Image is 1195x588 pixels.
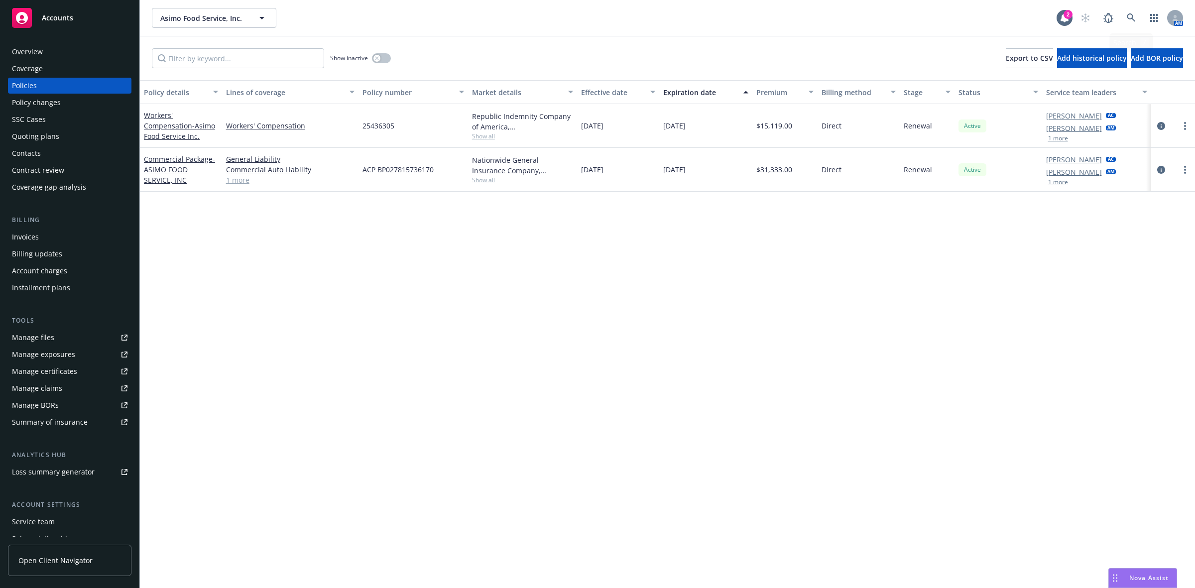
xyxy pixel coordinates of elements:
div: Status [958,87,1027,98]
div: Billing method [822,87,885,98]
a: Switch app [1144,8,1164,28]
a: Manage claims [8,380,131,396]
span: Add BOR policy [1131,53,1183,63]
div: 2 [1064,10,1073,19]
a: Installment plans [8,280,131,296]
a: Commercial Auto Liability [226,164,355,175]
div: Effective date [581,87,644,98]
span: $31,333.00 [756,164,792,175]
a: Sales relationships [8,531,131,547]
span: Nova Assist [1129,574,1169,582]
div: Manage files [12,330,54,346]
span: Active [962,165,982,174]
div: Coverage [12,61,43,77]
a: Commercial Package [144,154,215,185]
button: Billing method [818,80,900,104]
a: Summary of insurance [8,414,131,430]
div: Policy number [362,87,453,98]
span: Show inactive [330,54,368,62]
button: Policy number [358,80,468,104]
div: Analytics hub [8,450,131,460]
a: Manage files [8,330,131,346]
a: [PERSON_NAME] [1046,123,1102,133]
button: Market details [468,80,578,104]
button: 1 more [1048,135,1068,141]
button: Add historical policy [1057,48,1127,68]
div: Manage exposures [12,347,75,362]
a: Start snowing [1075,8,1095,28]
button: Add BOR policy [1131,48,1183,68]
a: Account charges [8,263,131,279]
div: Policies [12,78,37,94]
div: Service team leaders [1046,87,1137,98]
button: Asimo Food Service, Inc. [152,8,276,28]
button: Export to CSV [1006,48,1053,68]
a: [PERSON_NAME] [1046,167,1102,177]
div: Drag to move [1109,569,1121,588]
a: circleInformation [1155,120,1167,132]
a: Loss summary generator [8,464,131,480]
div: Sales relationships [12,531,75,547]
button: Premium [752,80,818,104]
a: Report a Bug [1098,8,1118,28]
div: Expiration date [663,87,737,98]
a: Manage exposures [8,347,131,362]
div: Lines of coverage [226,87,344,98]
div: Policy details [144,87,207,98]
button: 1 more [1048,179,1068,185]
a: Workers' Compensation [226,120,355,131]
div: Overview [12,44,43,60]
div: Coverage gap analysis [12,179,86,195]
span: [DATE] [581,164,603,175]
button: Stage [900,80,955,104]
div: Manage BORs [12,397,59,413]
div: Billing [8,215,131,225]
a: Policy changes [8,95,131,111]
div: Policy changes [12,95,61,111]
a: circleInformation [1155,164,1167,176]
div: SSC Cases [12,112,46,127]
div: Loss summary generator [12,464,95,480]
div: Manage claims [12,380,62,396]
div: Account settings [8,500,131,510]
a: Manage certificates [8,363,131,379]
div: Contract review [12,162,64,178]
button: Policy details [140,80,222,104]
a: SSC Cases [8,112,131,127]
span: [DATE] [663,120,686,131]
div: Stage [904,87,940,98]
a: more [1179,164,1191,176]
span: Show all [472,176,574,184]
span: Direct [822,120,841,131]
a: Manage BORs [8,397,131,413]
button: Nova Assist [1108,568,1177,588]
div: Quoting plans [12,128,59,144]
span: [DATE] [581,120,603,131]
span: Open Client Navigator [18,555,93,566]
a: more [1179,120,1191,132]
span: Accounts [42,14,73,22]
button: Effective date [577,80,659,104]
div: Market details [472,87,563,98]
button: Expiration date [659,80,752,104]
a: 1 more [226,175,355,185]
a: Accounts [8,4,131,32]
a: Coverage gap analysis [8,179,131,195]
a: Invoices [8,229,131,245]
a: General Liability [226,154,355,164]
span: ACP BP027815736170 [362,164,434,175]
span: Show all [472,132,574,140]
a: Contacts [8,145,131,161]
div: Invoices [12,229,39,245]
div: Installment plans [12,280,70,296]
a: [PERSON_NAME] [1046,154,1102,165]
a: Contract review [8,162,131,178]
span: Asimo Food Service, Inc. [160,13,246,23]
div: Contacts [12,145,41,161]
div: Republic Indemnity Company of America, [GEOGRAPHIC_DATA] Indemnity [472,111,574,132]
a: Overview [8,44,131,60]
div: Billing updates [12,246,62,262]
button: Status [955,80,1042,104]
a: [PERSON_NAME] [1046,111,1102,121]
